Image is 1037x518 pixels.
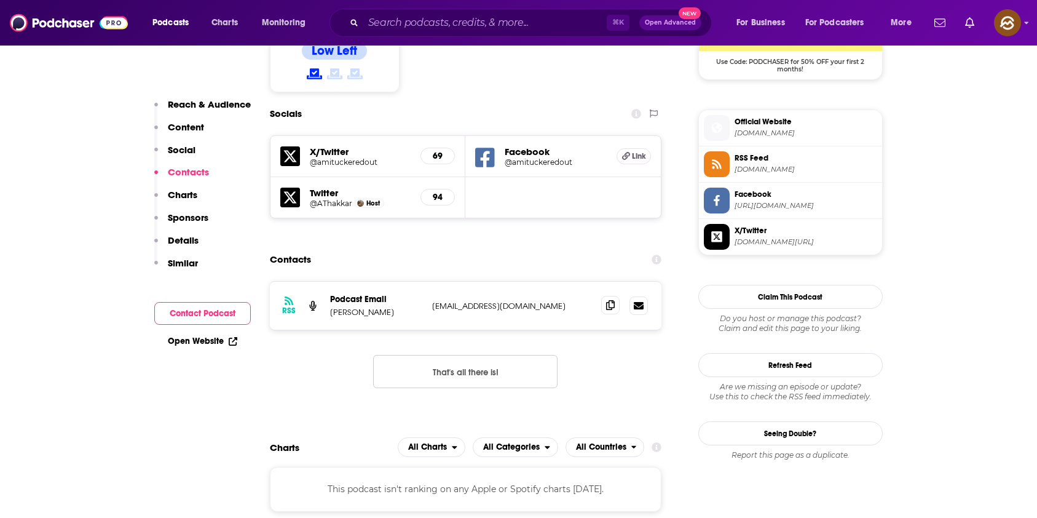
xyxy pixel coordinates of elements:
[168,234,199,246] p: Details
[10,11,128,34] img: Podchaser - Follow, Share and Rate Podcasts
[698,314,883,333] div: Claim and edit this page to your liking.
[310,187,411,199] h5: Twitter
[505,157,607,167] a: @amituckeredout
[704,224,877,250] a: X/Twitter[DOMAIN_NAME][URL]
[891,14,912,31] span: More
[735,189,877,200] span: Facebook
[310,146,411,157] h5: X/Twitter
[211,14,238,31] span: Charts
[698,421,883,445] a: Seeing Double?
[168,189,197,201] p: Charts
[473,437,558,457] button: open menu
[797,13,882,33] button: open menu
[168,212,208,223] p: Sponsors
[154,189,197,212] button: Charts
[432,301,592,311] p: [EMAIL_ADDRESS][DOMAIN_NAME]
[168,166,209,178] p: Contacts
[698,285,883,309] button: Claim This Podcast
[270,102,302,126] h2: Socials
[330,294,422,305] p: Podcast Email
[699,14,882,72] a: SimpleCast Deal: Use Code: PODCHASER for 50% OFF your first 2 months!
[566,437,645,457] button: open menu
[154,234,199,257] button: Details
[735,129,877,138] span: tuckeredoutwithami.simplecast.com
[154,212,208,234] button: Sponsors
[994,9,1021,36] img: User Profile
[698,382,883,402] div: Are we missing an episode or update? Use this to check the RSS feed immediately.
[144,13,205,33] button: open menu
[282,306,296,316] h3: RSS
[704,151,877,177] a: RSS Feed[DOMAIN_NAME]
[698,450,883,460] div: Report this page as a duplicate.
[505,146,607,157] h5: Facebook
[704,188,877,213] a: Facebook[URL][DOMAIN_NAME]
[253,13,321,33] button: open menu
[341,9,724,37] div: Search podcasts, credits, & more...
[373,355,558,388] button: Nothing here.
[639,15,701,30] button: Open AdvancedNew
[154,98,251,121] button: Reach & Audience
[168,336,237,346] a: Open Website
[431,192,444,202] h5: 94
[408,443,447,452] span: All Charts
[728,13,800,33] button: open menu
[632,151,646,161] span: Link
[882,13,927,33] button: open menu
[735,116,877,127] span: Official Website
[483,443,540,452] span: All Categories
[154,121,204,144] button: Content
[735,165,877,174] span: feeds.simplecast.com
[929,12,950,33] a: Show notifications dropdown
[398,437,465,457] button: open menu
[363,13,607,33] input: Search podcasts, credits, & more...
[168,121,204,133] p: Content
[960,12,979,33] a: Show notifications dropdown
[994,9,1021,36] button: Show profile menu
[154,144,195,167] button: Social
[310,157,411,167] a: @amituckeredout
[735,237,877,247] span: twitter.com/amituckeredout
[736,14,785,31] span: For Business
[473,437,558,457] h2: Categories
[154,257,198,280] button: Similar
[617,148,651,164] a: Link
[310,199,352,208] a: @AThakkar
[566,437,645,457] h2: Countries
[398,437,465,457] h2: Platforms
[576,443,626,452] span: All Countries
[357,200,364,207] img: Ami Thakkar Raval
[679,7,701,19] span: New
[704,115,877,141] a: Official Website[DOMAIN_NAME]
[735,225,877,236] span: X/Twitter
[735,201,877,210] span: https://www.facebook.com/amituckeredout
[154,302,251,325] button: Contact Podcast
[330,307,422,317] p: [PERSON_NAME]
[168,144,195,156] p: Social
[312,43,357,58] h4: Low Left
[698,314,883,324] span: Do you host or manage this podcast?
[154,166,209,189] button: Contacts
[366,199,380,207] span: Host
[431,151,444,161] h5: 69
[262,14,306,31] span: Monitoring
[994,9,1021,36] span: Logged in as hey85204
[699,51,882,73] span: Use Code: PODCHASER for 50% OFF your first 2 months!
[607,15,629,31] span: ⌘ K
[645,20,696,26] span: Open Advanced
[168,98,251,110] p: Reach & Audience
[203,13,245,33] a: Charts
[168,257,198,269] p: Similar
[270,467,662,511] div: This podcast isn't ranking on any Apple or Spotify charts [DATE].
[735,153,877,164] span: RSS Feed
[805,14,864,31] span: For Podcasters
[270,248,311,271] h2: Contacts
[270,442,299,453] h2: Charts
[152,14,189,31] span: Podcasts
[698,353,883,377] button: Refresh Feed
